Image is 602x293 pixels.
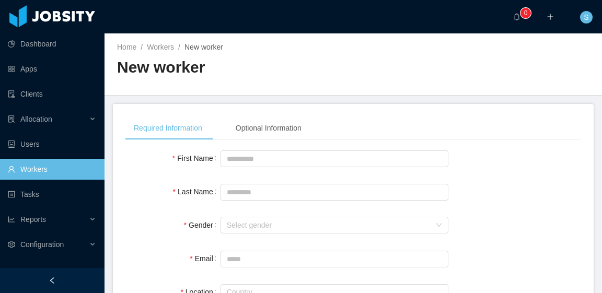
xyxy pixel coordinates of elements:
label: Gender [184,221,221,229]
i: icon: line-chart [8,216,15,223]
div: Required Information [125,116,211,140]
label: Email [190,254,220,263]
a: Home [117,43,136,51]
div: Select gender [227,220,431,230]
span: Reports [20,215,46,224]
a: icon: robotUsers [8,134,96,155]
span: / [141,43,143,51]
input: Last Name [221,184,448,201]
span: New worker [184,43,223,51]
span: / [178,43,180,51]
a: icon: pie-chartDashboard [8,33,96,54]
h2: New worker [117,57,353,78]
label: Last Name [173,187,221,196]
i: icon: solution [8,115,15,123]
i: icon: plus [547,13,554,20]
a: Workers [147,43,174,51]
span: Configuration [20,240,64,249]
div: Optional Information [227,116,310,140]
sup: 0 [520,8,531,18]
i: icon: setting [8,241,15,248]
span: Allocation [20,115,52,123]
a: icon: profileTasks [8,184,96,205]
i: icon: down [436,222,442,229]
input: Email [221,251,448,267]
span: S [584,11,588,24]
label: First Name [172,154,221,162]
i: icon: bell [513,13,520,20]
a: icon: appstoreApps [8,58,96,79]
a: icon: userWorkers [8,159,96,180]
a: icon: auditClients [8,84,96,104]
input: First Name [221,150,448,167]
